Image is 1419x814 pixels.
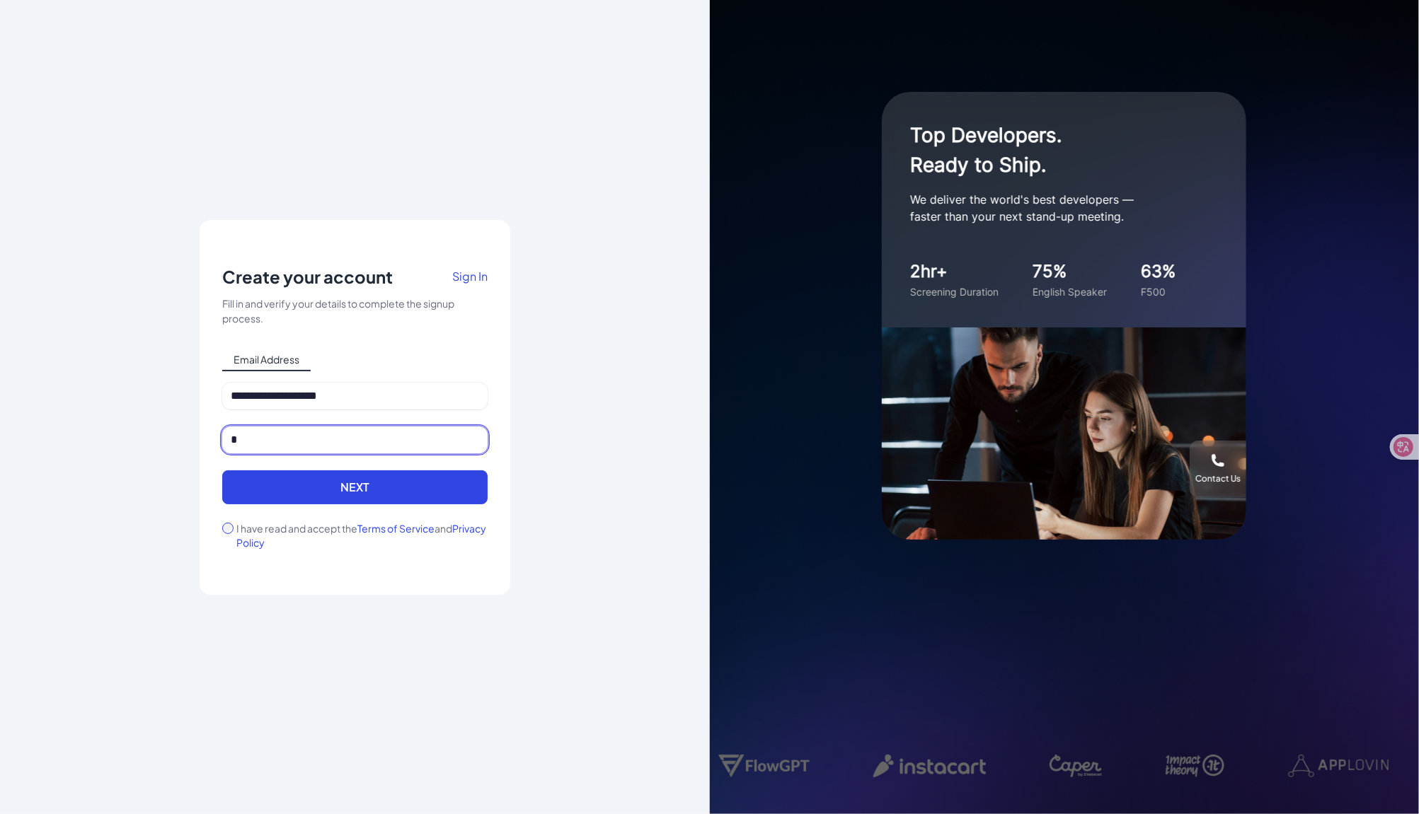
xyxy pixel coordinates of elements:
div: Contact Us [1195,473,1241,484]
span: Sign In [452,269,488,284]
label: I have read and accept the and [236,521,488,550]
span: Terms of Service [357,522,435,535]
div: Screening Duration [910,284,999,299]
span: Email Address [222,349,311,371]
p: We deliver the world's best developers — faster than your next stand-up meeting. [910,191,1193,225]
div: 2hr+ [910,259,999,284]
span: Privacy Policy [236,522,486,549]
button: Contact Us [1190,441,1246,497]
div: 63% [1141,259,1176,284]
a: Sign In [452,265,488,296]
div: F500 [1141,284,1176,299]
div: Fill in and verify your details to complete the signup process. [222,296,488,326]
button: Next [222,470,488,504]
h1: Top Developers. Ready to Ship. [910,120,1193,180]
p: Create your account [222,265,393,288]
div: 75% [1033,259,1107,284]
div: English Speaker [1033,284,1107,299]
